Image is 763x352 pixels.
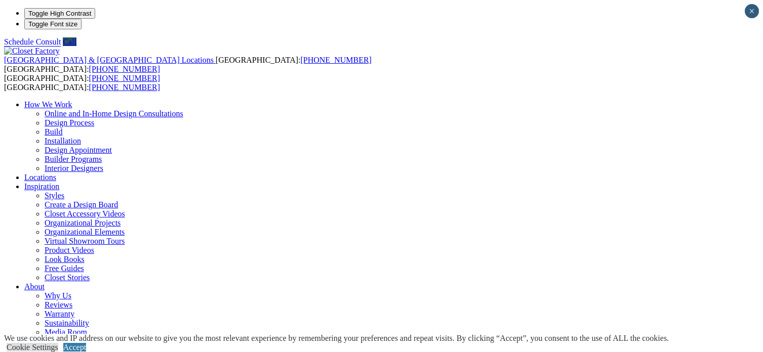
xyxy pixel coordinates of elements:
a: Media Room [45,328,87,336]
a: Inspiration [24,182,59,191]
a: Free Guides [45,264,84,273]
a: [GEOGRAPHIC_DATA] & [GEOGRAPHIC_DATA] Locations [4,56,216,64]
a: Why Us [45,291,71,300]
span: Toggle Font size [28,20,77,28]
a: Cookie Settings [7,343,58,351]
a: Closet Stories [45,273,90,282]
a: Styles [45,191,64,200]
a: Sustainability [45,319,89,327]
a: Call [63,37,76,46]
a: Reviews [45,300,72,309]
button: Toggle High Contrast [24,8,95,19]
a: [PHONE_NUMBER] [89,65,160,73]
a: Create a Design Board [45,200,118,209]
a: [PHONE_NUMBER] [300,56,371,64]
a: Installation [45,137,81,145]
img: Closet Factory [4,47,60,56]
a: Virtual Showroom Tours [45,237,125,245]
div: We use cookies and IP address on our website to give you the most relevant experience by remember... [4,334,669,343]
a: Schedule Consult [4,37,61,46]
a: Design Process [45,118,94,127]
a: Locations [24,173,56,182]
a: [PHONE_NUMBER] [89,83,160,92]
a: Builder Programs [45,155,102,163]
span: [GEOGRAPHIC_DATA]: [GEOGRAPHIC_DATA]: [4,56,372,73]
a: Design Appointment [45,146,112,154]
a: Product Videos [45,246,94,254]
a: Warranty [45,310,74,318]
button: Toggle Font size [24,19,82,29]
a: [PHONE_NUMBER] [89,74,160,82]
span: Toggle High Contrast [28,10,91,17]
a: Organizational Elements [45,228,125,236]
a: Accept [63,343,86,351]
a: How We Work [24,100,72,109]
a: About [24,282,45,291]
a: Closet Accessory Videos [45,209,125,218]
a: Online and In-Home Design Consultations [45,109,183,118]
a: Build [45,127,63,136]
span: [GEOGRAPHIC_DATA]: [GEOGRAPHIC_DATA]: [4,74,160,92]
span: [GEOGRAPHIC_DATA] & [GEOGRAPHIC_DATA] Locations [4,56,214,64]
a: Organizational Projects [45,218,121,227]
button: Close [745,4,759,18]
a: Look Books [45,255,85,263]
a: Interior Designers [45,164,103,172]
